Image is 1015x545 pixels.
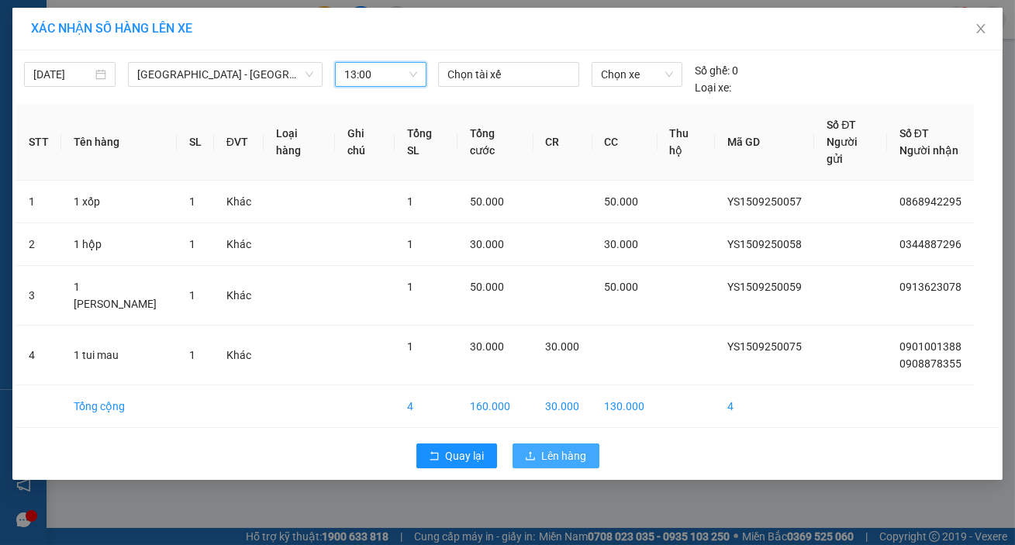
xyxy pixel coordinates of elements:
[16,181,61,223] td: 1
[335,104,395,181] th: Ghi chú
[975,22,987,35] span: close
[542,447,587,464] span: Lên hàng
[592,385,658,428] td: 130.000
[827,136,858,165] span: Người gửi
[61,385,177,428] td: Tổng cộng
[407,281,413,293] span: 1
[189,195,195,208] span: 1
[727,195,802,208] span: YS1509250057
[214,104,264,181] th: ĐVT
[533,104,592,181] th: CR
[159,82,166,97] span: 0
[61,326,177,385] td: 1 tui mau
[959,8,1003,51] button: Close
[899,281,961,293] span: 0913623078
[31,21,192,36] span: XÁC NHẬN SỐ HÀNG LÊN XE
[470,281,504,293] span: 50.000
[407,195,413,208] span: 1
[899,238,961,250] span: 0344887296
[395,385,457,428] td: 4
[695,79,731,96] span: Loại xe:
[33,66,92,83] input: 15/09/2025
[12,20,36,32] span: Nhận
[264,104,335,181] th: Loại hàng
[899,195,961,208] span: 0868942295
[695,62,730,79] span: Số ghế:
[214,223,264,266] td: Khác
[457,104,533,181] th: Tổng cước
[727,340,802,353] span: YS1509250075
[605,238,639,250] span: 30.000
[214,181,264,223] td: Khác
[344,63,417,86] span: 13:00
[592,104,658,181] th: CC
[16,104,61,181] th: STT
[446,447,485,464] span: Quay lại
[61,223,177,266] td: 1 hộp
[727,281,802,293] span: YS1509250059
[177,104,214,181] th: SL
[695,62,738,79] div: 0
[189,349,195,361] span: 1
[61,181,177,223] td: 1 xốp
[899,357,961,370] span: 0908878355
[407,340,413,353] span: 1
[416,443,497,468] button: rollbackQuay lại
[61,266,177,326] td: 1 [PERSON_NAME]
[12,86,56,95] span: Thu Cước :
[605,195,639,208] span: 50.000
[395,104,457,181] th: Tổng SL
[48,5,194,18] span: 0908878355 -
[715,104,814,181] th: Mã GD
[16,326,61,385] td: 4
[189,289,195,302] span: 1
[12,53,64,65] span: 1 tui mau -
[605,281,639,293] span: 50.000
[457,385,533,428] td: 160.000
[407,238,413,250] span: 1
[305,70,314,79] span: down
[214,266,264,326] td: Khác
[59,83,66,96] span: 0
[189,238,195,250] span: 1
[45,21,198,33] span: Trạm xá [GEOGRAPHIC_DATA]
[429,450,440,463] span: rollback
[546,340,580,353] span: 30.000
[470,195,504,208] span: 50.000
[525,450,536,463] span: upload
[899,340,961,353] span: 0901001388
[45,35,88,47] span: Tận nơi :
[470,340,504,353] span: 30.000
[214,326,264,385] td: Khác
[827,119,856,131] span: Số ĐT
[899,127,929,140] span: Số ĐT
[715,385,814,428] td: 4
[533,385,592,428] td: 30.000
[16,223,61,266] td: 2
[124,86,157,95] strong: Thu hộ :
[470,238,504,250] span: 30.000
[899,144,958,157] span: Người nhận
[137,63,313,86] span: Hà Nội - Thái Thụy (45 chỗ)
[513,443,599,468] button: uploadLên hàng
[125,5,194,18] span: 0901001388
[727,238,802,250] span: YS1509250058
[16,266,61,326] td: 3
[61,104,177,181] th: Tên hàng
[601,63,672,86] span: Chọn xe
[658,104,716,181] th: Thu hộ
